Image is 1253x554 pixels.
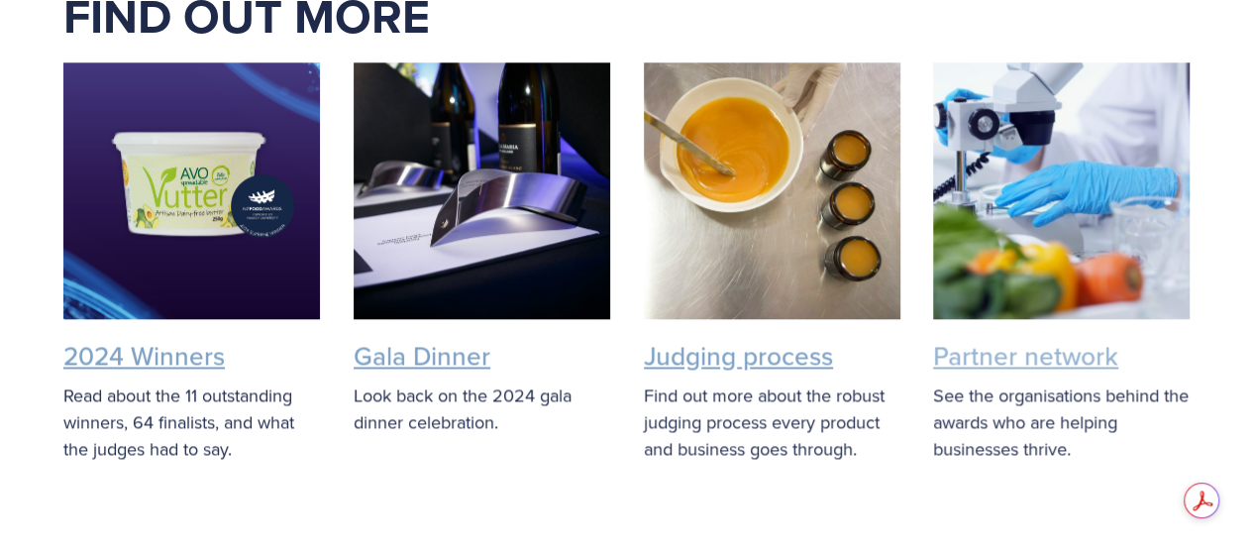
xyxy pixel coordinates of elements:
p: Find out more about the robust judging process every product and business goes through. [644,381,900,461]
a: Gala Dinner [354,337,490,374]
p: See the organisations behind the awards who are helping businesses thrive. [933,381,1190,461]
a: 2024 Winners [63,337,225,374]
a: Partner network [933,337,1118,374]
a: Judging process [644,337,833,374]
p: Look back on the 2024 gala dinner celebration. [354,381,610,434]
p: Read about the 11 outstanding winners, 64 finalists, and what the judges had to say. [63,381,320,461]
